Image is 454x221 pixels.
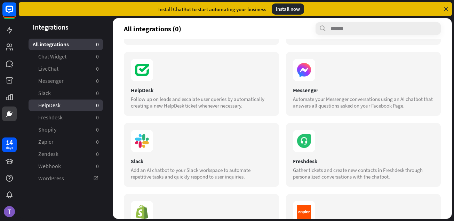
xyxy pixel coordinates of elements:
[38,89,51,97] span: Slack
[124,22,441,35] section: All integrations (0)
[293,96,434,109] div: Automate your Messenger conversations using an AI chatbot that answers all questions asked on you...
[29,51,103,62] a: Chat Widget 0
[131,87,272,94] div: HelpDesk
[96,89,99,97] aside: 0
[19,22,113,32] header: Integrations
[38,102,61,109] span: HelpDesk
[96,53,99,60] aside: 0
[96,126,99,133] aside: 0
[38,77,64,85] span: Messenger
[96,102,99,109] aside: 0
[96,77,99,85] aside: 0
[6,139,13,145] div: 14
[29,173,103,184] a: WordPress
[38,65,58,72] span: LiveChat
[96,138,99,145] aside: 0
[29,75,103,87] a: Messenger 0
[29,124,103,135] a: Shopify 0
[38,163,61,170] span: Webhook
[6,3,26,24] button: Open LiveChat chat widget
[29,148,103,160] a: Zendesk 0
[131,158,272,165] div: Slack
[293,167,434,180] div: Gather tickets and create new contacts in Freshdesk through personalized conversations with the c...
[272,3,304,15] div: Install now
[29,112,103,123] a: Freshdesk 0
[38,138,54,145] span: Zapier
[29,63,103,74] a: LiveChat 0
[96,114,99,121] aside: 0
[29,160,103,172] a: Webhook 0
[38,150,58,158] span: Zendesk
[158,6,266,13] div: Install ChatBot to start automating your business
[131,167,272,180] div: Add an AI chatbot to your Slack workspace to automate repetitive tasks and quickly respond to use...
[131,96,272,109] div: Follow up on leads and escalate user queries by automatically creating a new HelpDesk ticket when...
[293,158,434,165] div: Freshdesk
[96,65,99,72] aside: 0
[38,53,66,60] span: Chat Widget
[29,136,103,148] a: Zapier 0
[29,100,103,111] a: HelpDesk 0
[96,41,99,48] aside: 0
[293,87,434,94] div: Messenger
[6,145,13,150] div: days
[38,114,63,121] span: Freshdesk
[2,137,17,152] a: 14 days
[29,87,103,99] a: Slack 0
[38,126,56,133] span: Shopify
[96,163,99,170] aside: 0
[96,150,99,158] aside: 0
[33,41,69,48] span: All integrations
